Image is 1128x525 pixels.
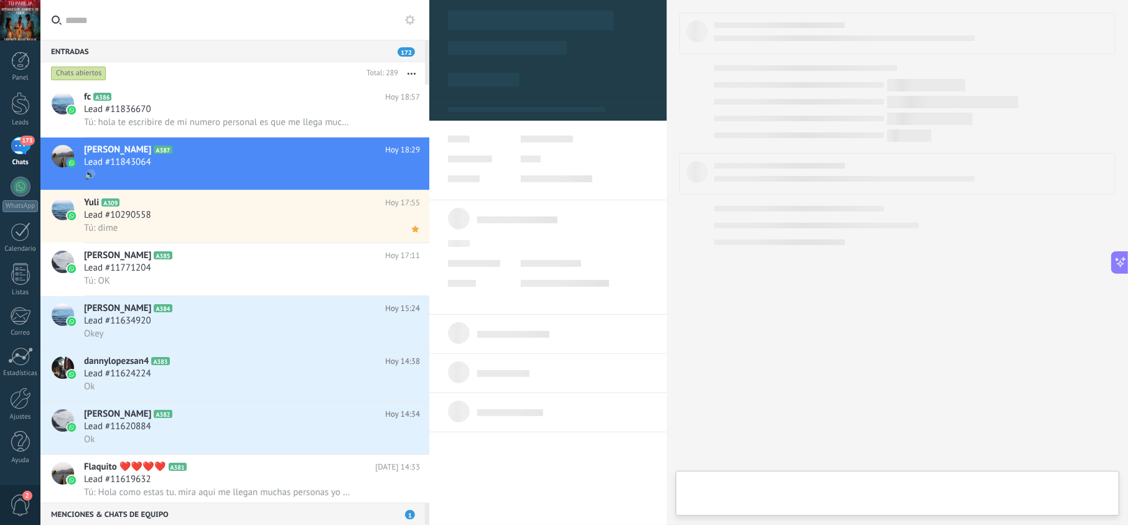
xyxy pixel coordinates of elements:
[398,62,425,85] button: Más
[40,455,429,507] a: avatariconFlaquito ❤️❤️❤️❤️A381[DATE] 14:33Lead #11619632Tú: Hola como estas tu. mira aqui me lle...
[40,296,429,348] a: avataricon[PERSON_NAME]A384Hoy 15:24Lead #11634920Okey
[385,355,420,368] span: Hoy 14:38
[40,137,429,190] a: avataricon[PERSON_NAME]A387Hoy 18:29Lead #11843064🔊
[2,289,39,297] div: Listas
[84,355,149,368] span: dannylopezsan4
[154,304,172,312] span: A384
[84,328,104,340] span: Okey
[51,66,106,81] div: Chats abiertos
[2,457,39,465] div: Ayuda
[361,67,398,80] div: Total: 289
[84,275,110,287] span: Tú: OK
[67,476,76,485] img: icon
[2,413,39,421] div: Ajustes
[2,245,39,253] div: Calendario
[101,198,119,207] span: A309
[84,197,99,209] span: Yuli
[154,410,172,418] span: A382
[375,461,420,473] span: [DATE] 14:33
[398,47,415,57] span: 172
[40,190,429,243] a: avatariconYuliA309Hoy 17:55Lead #10290558Tú: dime
[84,222,118,234] span: Tú: dime
[67,106,76,114] img: icon
[84,116,352,128] span: Tú: hola te escribire de mi numero personal es que me llega mucha gente aqui
[84,368,151,380] span: Lead #11624224
[67,370,76,379] img: icon
[84,156,151,169] span: Lead #11843064
[84,420,151,433] span: Lead #11620884
[154,146,172,154] span: A387
[40,402,429,454] a: avataricon[PERSON_NAME]A382Hoy 14:34Lead #11620884Ok
[67,264,76,273] img: icon
[67,423,76,432] img: icon
[385,249,420,262] span: Hoy 17:11
[84,381,95,393] span: Ok
[84,302,151,315] span: [PERSON_NAME]
[84,103,151,116] span: Lead #11836670
[169,463,187,471] span: A381
[84,249,151,262] span: [PERSON_NAME]
[67,317,76,326] img: icon
[40,243,429,295] a: avataricon[PERSON_NAME]A385Hoy 17:11Lead #11771204Tú: OK
[67,159,76,167] img: icon
[40,40,425,62] div: Entradas
[405,510,415,519] span: 1
[385,197,420,209] span: Hoy 17:55
[22,491,32,501] span: 2
[20,136,34,146] span: 173
[84,262,151,274] span: Lead #11771204
[84,315,151,327] span: Lead #11634920
[40,85,429,137] a: avatariconfcA386Hoy 18:57Lead #11836670Tú: hola te escribire de mi numero personal es que me lleg...
[2,74,39,82] div: Panel
[2,159,39,167] div: Chats
[93,93,111,101] span: A386
[385,302,420,315] span: Hoy 15:24
[385,144,420,156] span: Hoy 18:29
[40,349,429,401] a: avataricondannylopezsan4A383Hoy 14:38Lead #11624224Ok
[84,169,96,181] span: 🔊
[385,91,420,103] span: Hoy 18:57
[385,408,420,420] span: Hoy 14:34
[151,357,169,365] span: A383
[84,434,95,445] span: Ok
[2,369,39,378] div: Estadísticas
[154,251,172,259] span: A385
[84,144,151,156] span: [PERSON_NAME]
[84,209,151,221] span: Lead #10290558
[84,408,151,420] span: [PERSON_NAME]
[2,329,39,337] div: Correo
[84,473,151,486] span: Lead #11619632
[2,119,39,127] div: Leads
[40,503,425,525] div: Menciones & Chats de equipo
[84,461,166,473] span: Flaquito ❤️❤️❤️❤️
[84,91,91,103] span: fc
[2,200,38,212] div: WhatsApp
[67,211,76,220] img: icon
[84,486,352,498] span: Tú: Hola como estas tu. mira aqui me llegan muchas personas yo te escribire de mi numero privado ...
